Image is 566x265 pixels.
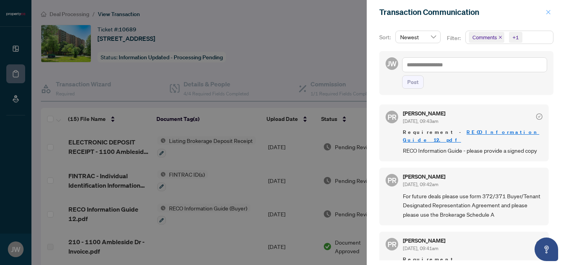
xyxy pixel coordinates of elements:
div: +1 [513,33,519,41]
span: PR [388,111,397,122]
span: PR [388,175,397,186]
span: Comments [469,32,504,43]
span: close [546,9,551,15]
h5: [PERSON_NAME] [403,111,445,116]
span: check-circle [536,113,542,120]
span: Newest [400,31,436,43]
a: RECO Information Guide 12.pdf [403,129,539,143]
button: Post [402,75,424,89]
p: Filter: [447,34,462,42]
span: [DATE], 09:42am [403,181,438,187]
span: check-circle [536,241,542,247]
span: For future deals please use form 372/371 Buyer/Tenant Designated Representation Agreement and ple... [403,192,542,219]
p: Sort: [379,33,392,42]
div: Transaction Communication [379,6,543,18]
span: [DATE], 09:43am [403,118,438,124]
button: Open asap [535,238,558,261]
span: Comments [472,33,497,41]
h5: [PERSON_NAME] [403,238,445,243]
span: RECO Information Guide - please provide a signed copy [403,146,542,155]
span: Requirement - [403,128,542,144]
span: close [498,35,502,39]
span: Requirement [403,256,542,263]
span: PR [388,239,397,250]
span: JW [387,58,397,69]
h5: [PERSON_NAME] [403,174,445,179]
span: [DATE], 09:41am [403,245,438,251]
